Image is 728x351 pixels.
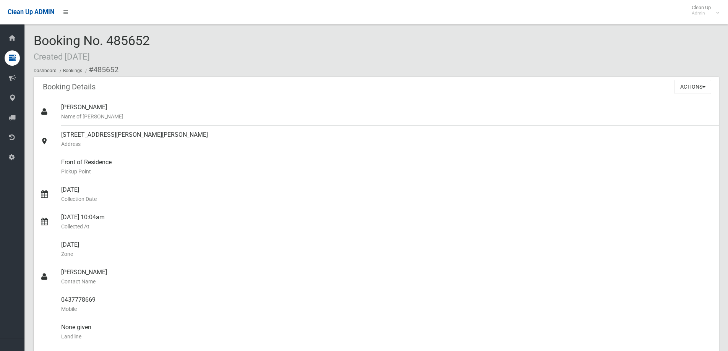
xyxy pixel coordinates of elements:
[34,68,57,73] a: Dashboard
[61,263,713,291] div: [PERSON_NAME]
[34,79,105,94] header: Booking Details
[61,249,713,259] small: Zone
[61,194,713,204] small: Collection Date
[674,80,711,94] button: Actions
[61,304,713,314] small: Mobile
[61,98,713,126] div: [PERSON_NAME]
[692,10,711,16] small: Admin
[61,291,713,318] div: 0437778669
[61,208,713,236] div: [DATE] 10:04am
[61,167,713,176] small: Pickup Point
[61,277,713,286] small: Contact Name
[34,33,150,63] span: Booking No. 485652
[61,126,713,153] div: [STREET_ADDRESS][PERSON_NAME][PERSON_NAME]
[63,68,82,73] a: Bookings
[83,63,118,77] li: #485652
[61,139,713,149] small: Address
[688,5,718,16] span: Clean Up
[61,153,713,181] div: Front of Residence
[61,112,713,121] small: Name of [PERSON_NAME]
[61,332,713,341] small: Landline
[61,181,713,208] div: [DATE]
[8,8,54,16] span: Clean Up ADMIN
[61,318,713,346] div: None given
[61,222,713,231] small: Collected At
[61,236,713,263] div: [DATE]
[34,52,90,61] small: Created [DATE]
